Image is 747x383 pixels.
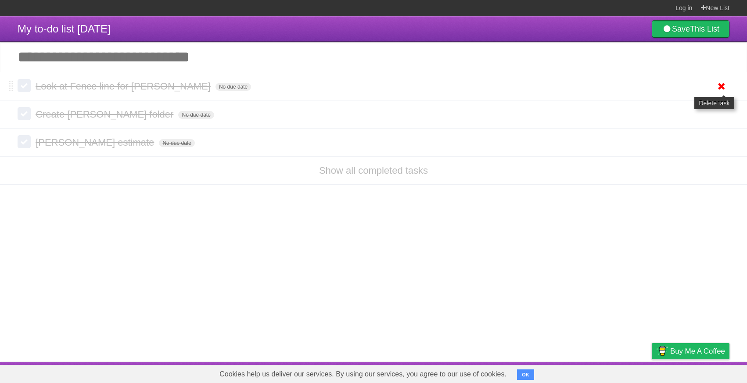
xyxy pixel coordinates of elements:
[159,139,194,147] span: No due date
[319,165,428,176] a: Show all completed tasks
[36,81,213,92] span: Look at Fence line for [PERSON_NAME]
[652,20,729,38] a: SaveThis List
[564,364,600,381] a: Developers
[18,135,31,148] label: Done
[36,137,156,148] span: [PERSON_NAME] estimate
[215,83,251,91] span: No due date
[517,369,534,380] button: OK
[36,109,176,120] span: Create [PERSON_NAME] folder
[670,344,725,359] span: Buy me a coffee
[18,23,111,35] span: My to-do list [DATE]
[674,364,729,381] a: Suggest a feature
[611,364,630,381] a: Terms
[640,364,663,381] a: Privacy
[18,107,31,120] label: Done
[656,344,668,358] img: Buy me a coffee
[690,25,719,33] b: This List
[535,364,553,381] a: About
[211,365,515,383] span: Cookies help us deliver our services. By using our services, you agree to our use of cookies.
[652,343,729,359] a: Buy me a coffee
[178,111,214,119] span: No due date
[18,79,31,92] label: Done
